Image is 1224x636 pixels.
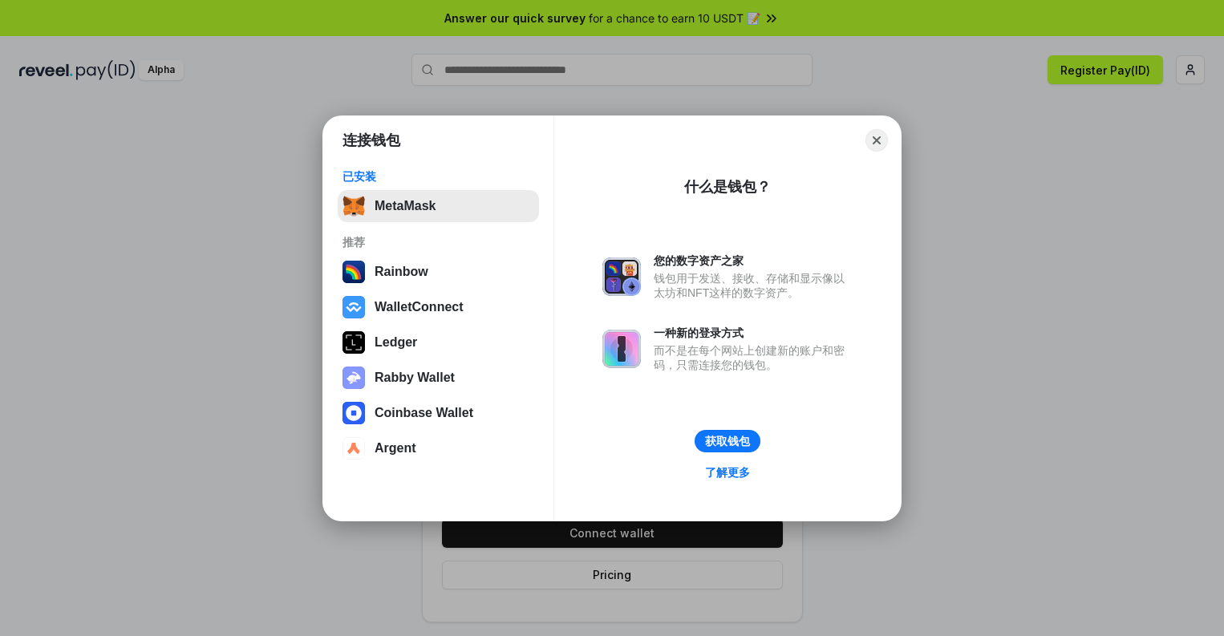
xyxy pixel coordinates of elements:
div: 了解更多 [705,465,750,480]
div: 什么是钱包？ [684,177,771,196]
div: 而不是在每个网站上创建新的账户和密码，只需连接您的钱包。 [654,343,853,372]
img: svg+xml,%3Csvg%20fill%3D%22none%22%20height%3D%2233%22%20viewBox%3D%220%200%2035%2033%22%20width%... [342,195,365,217]
button: Rainbow [338,256,539,288]
div: 一种新的登录方式 [654,326,853,340]
button: 获取钱包 [695,430,760,452]
button: Argent [338,432,539,464]
div: 已安装 [342,169,534,184]
div: Rabby Wallet [375,371,455,385]
img: svg+xml,%3Csvg%20width%3D%2228%22%20height%3D%2228%22%20viewBox%3D%220%200%2028%2028%22%20fill%3D... [342,296,365,318]
div: 推荐 [342,235,534,249]
div: Argent [375,441,416,456]
button: Coinbase Wallet [338,397,539,429]
button: Close [865,129,888,152]
img: svg+xml,%3Csvg%20xmlns%3D%22http%3A%2F%2Fwww.w3.org%2F2000%2Fsvg%22%20width%3D%2228%22%20height%3... [342,331,365,354]
img: svg+xml,%3Csvg%20width%3D%22120%22%20height%3D%22120%22%20viewBox%3D%220%200%20120%20120%22%20fil... [342,261,365,283]
img: svg+xml,%3Csvg%20xmlns%3D%22http%3A%2F%2Fwww.w3.org%2F2000%2Fsvg%22%20fill%3D%22none%22%20viewBox... [342,367,365,389]
div: 获取钱包 [705,434,750,448]
div: MetaMask [375,199,436,213]
div: 钱包用于发送、接收、存储和显示像以太坊和NFT这样的数字资产。 [654,271,853,300]
img: svg+xml,%3Csvg%20xmlns%3D%22http%3A%2F%2Fwww.w3.org%2F2000%2Fsvg%22%20fill%3D%22none%22%20viewBox... [602,257,641,296]
button: WalletConnect [338,291,539,323]
div: WalletConnect [375,300,464,314]
h1: 连接钱包 [342,131,400,150]
div: Ledger [375,335,417,350]
button: Ledger [338,326,539,359]
div: Coinbase Wallet [375,406,473,420]
button: Rabby Wallet [338,362,539,394]
div: Rainbow [375,265,428,279]
a: 了解更多 [695,462,760,483]
button: MetaMask [338,190,539,222]
img: svg+xml,%3Csvg%20width%3D%2228%22%20height%3D%2228%22%20viewBox%3D%220%200%2028%2028%22%20fill%3D... [342,437,365,460]
div: 您的数字资产之家 [654,253,853,268]
img: svg+xml,%3Csvg%20width%3D%2228%22%20height%3D%2228%22%20viewBox%3D%220%200%2028%2028%22%20fill%3D... [342,402,365,424]
img: svg+xml,%3Csvg%20xmlns%3D%22http%3A%2F%2Fwww.w3.org%2F2000%2Fsvg%22%20fill%3D%22none%22%20viewBox... [602,330,641,368]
